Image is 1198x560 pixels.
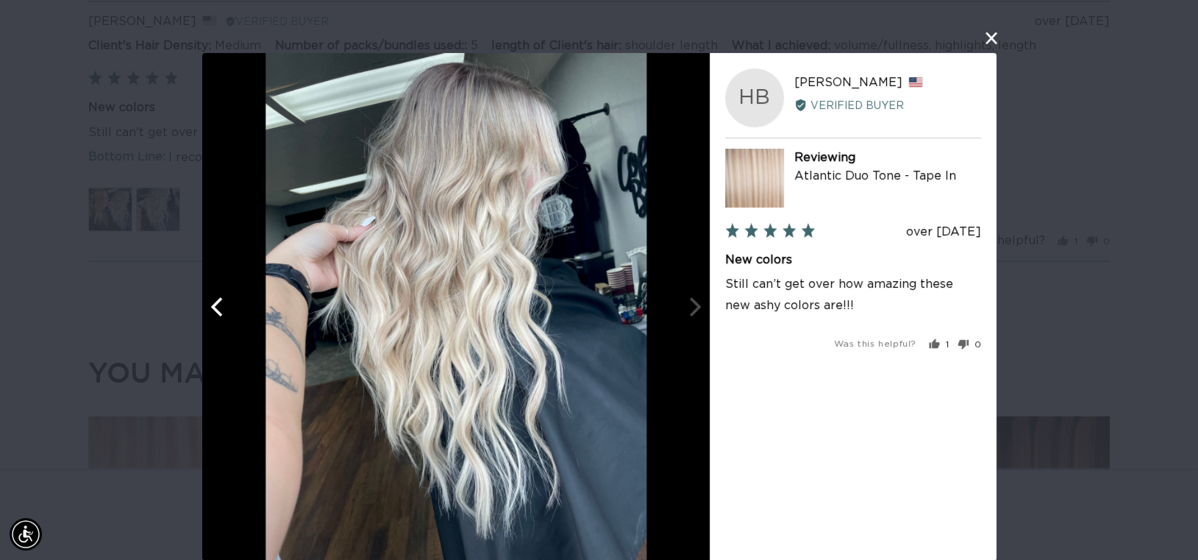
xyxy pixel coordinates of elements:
[725,252,981,268] h2: New colors
[983,29,1000,47] button: close this modal window
[908,77,922,88] span: United States
[906,226,981,238] span: over [DATE]
[952,339,981,350] button: No
[794,149,980,168] div: Reviewing
[202,291,235,323] button: Previous
[794,77,902,88] span: [PERSON_NAME]
[725,149,784,208] img: Atlantic Duo Tone - Tape In
[794,98,980,114] div: Verified Buyer
[794,170,955,182] a: Atlantic Duo Tone - Tape In
[725,274,981,316] p: Still can’t get over how amazing these new ashy colors are!!!
[725,68,784,127] div: HB
[928,339,948,350] button: Yes
[833,339,916,348] span: Was this helpful?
